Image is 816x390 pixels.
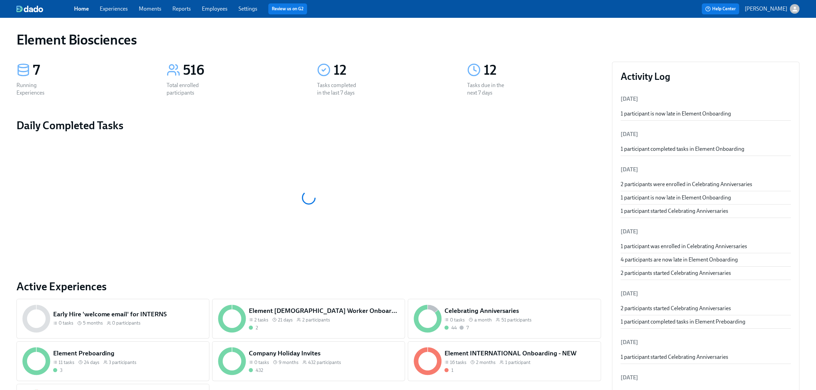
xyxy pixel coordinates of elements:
div: Completed all due tasks [249,367,263,374]
span: 51 participants [501,317,532,323]
div: 1 [451,367,453,374]
p: [PERSON_NAME] [745,5,787,13]
div: 44 [451,325,457,331]
span: 16 tasks [450,359,466,366]
a: Active Experiences [16,280,601,293]
a: Settings [239,5,257,12]
div: 1 participant completed tasks in Element Preboarding [621,318,791,326]
li: [DATE] [621,161,791,178]
span: 5 months [83,320,103,326]
a: Experiences [100,5,128,12]
div: 7 [33,62,150,79]
div: Tasks due in the next 7 days [467,82,511,97]
h5: Company Holiday Invites [249,349,400,358]
div: 2 participants were enrolled in Celebrating Anniversaries [621,181,791,188]
div: Not started [460,325,469,331]
div: 516 [183,62,300,79]
span: 0 tasks [450,317,465,323]
span: Help Center [705,5,736,12]
a: Celebrating Anniversaries0 tasks a month51 participants447 [408,299,601,339]
a: Employees [202,5,228,12]
h5: Early Hire 'welcome email' for INTERNS [53,310,204,319]
li: [DATE] [621,223,791,240]
img: dado [16,5,43,12]
div: 1 participant completed tasks in Element Onboarding [621,145,791,153]
span: 2 participants [302,317,330,323]
h1: Element Biosciences [16,32,137,48]
span: 0 tasks [59,320,73,326]
span: 9 months [279,359,299,366]
h5: Element INTERNATIONAL Onboarding - NEW [444,349,595,358]
div: 1 participant was enrolled in Celebrating Anniversaries [621,243,791,250]
div: 4 participants are now late in Element Onboarding [621,256,791,264]
li: [DATE] [621,126,791,143]
a: Early Hire 'welcome email' for INTERNS0 tasks 5 months0 participants [16,299,209,339]
span: 0 tasks [254,359,269,366]
a: Element Preboarding11 tasks 24 days3 participants3 [16,341,209,381]
div: Completed all due tasks [444,325,457,331]
div: With overdue tasks [444,367,453,374]
h2: Daily Completed Tasks [16,119,601,132]
button: [PERSON_NAME] [745,4,800,14]
div: 7 [466,325,469,331]
button: Review us on G2 [268,3,307,14]
a: Moments [139,5,161,12]
span: 24 days [84,359,99,366]
a: Reports [172,5,191,12]
h3: Activity Log [621,70,791,83]
div: 1 participant is now late in Element Onboarding [621,194,791,202]
span: 2 tasks [254,317,268,323]
span: 2 months [476,359,496,366]
div: 3 [60,367,62,374]
li: [DATE] [621,369,791,386]
div: 1 participant started Celebrating Anniversaries [621,207,791,215]
div: Total enrolled participants [167,82,210,97]
span: 3 participants [109,359,137,366]
div: 1 participant started Celebrating Anniversaries [621,353,791,361]
a: Home [74,5,89,12]
div: Running Experiences [16,82,60,97]
div: 12 [333,62,451,79]
a: Element [DEMOGRAPHIC_DATA] Worker Onboarding2 tasks 21 days2 participants2 [212,299,405,339]
div: 1 participant is now late in Element Onboarding [621,110,791,118]
div: 2 participants started Celebrating Anniversaries [621,269,791,277]
span: 21 days [278,317,293,323]
a: dado [16,5,74,12]
span: 432 participants [308,359,341,366]
span: 11 tasks [59,359,74,366]
span: 0 participants [112,320,141,326]
h5: Celebrating Anniversaries [444,306,595,315]
h5: Element Preboarding [53,349,204,358]
span: [DATE] [621,96,638,102]
button: Help Center [702,3,739,14]
a: Review us on G2 [272,5,304,12]
div: 432 [256,367,263,374]
li: [DATE] [621,334,791,351]
a: Company Holiday Invites0 tasks 9 months432 participants432 [212,341,405,381]
span: 1 participant [505,359,531,366]
li: [DATE] [621,285,791,302]
a: Element INTERNATIONAL Onboarding - NEW16 tasks 2 months1 participant1 [408,341,601,381]
div: 12 [484,62,601,79]
div: Completed all due tasks [53,367,62,374]
div: 2 participants started Celebrating Anniversaries [621,305,791,312]
h5: Element [DEMOGRAPHIC_DATA] Worker Onboarding [249,306,400,315]
div: Completed all due tasks [249,325,258,331]
span: a month [474,317,492,323]
div: Tasks completed in the last 7 days [317,82,361,97]
div: 2 [256,325,258,331]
